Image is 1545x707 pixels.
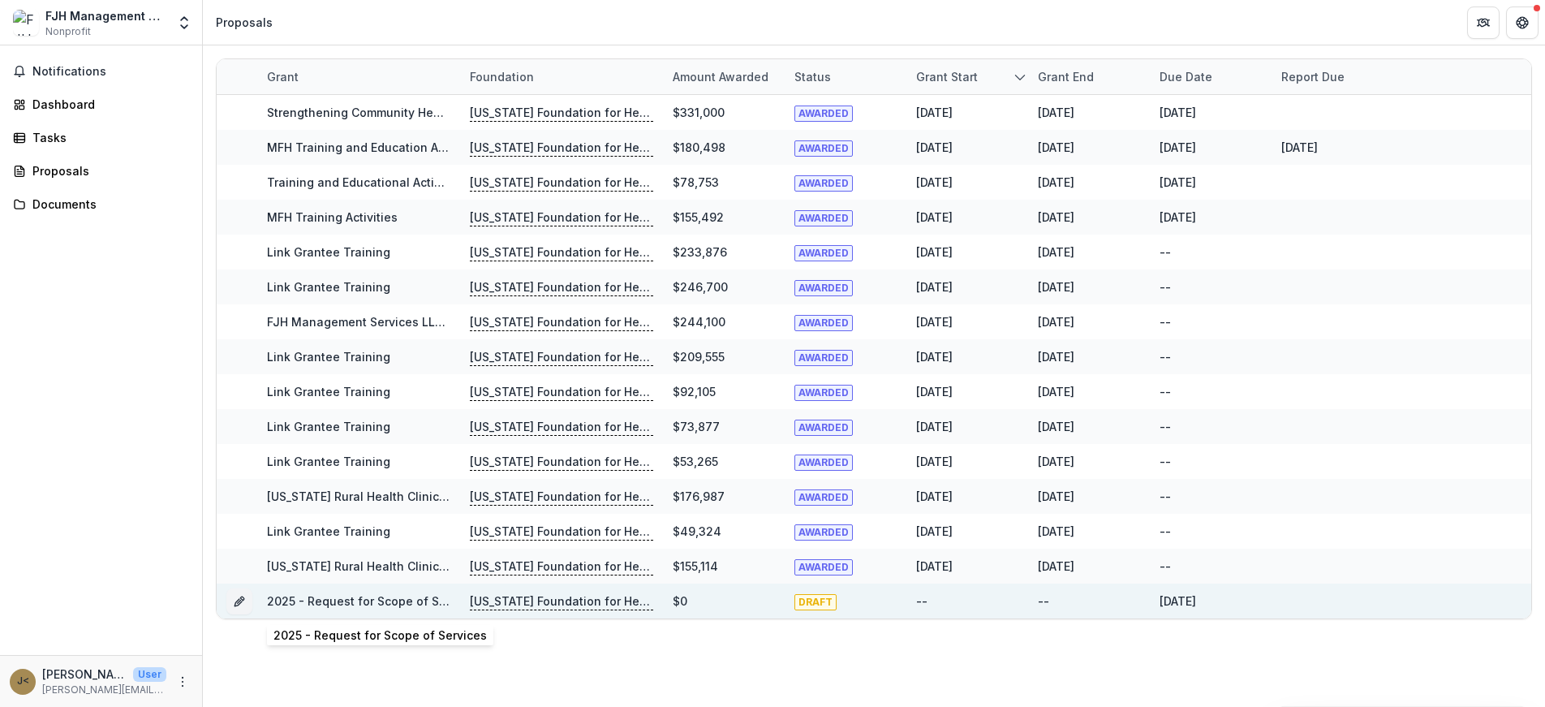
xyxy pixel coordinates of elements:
[267,594,480,608] a: 2025 - Request for Scope of Services
[663,59,785,94] div: Amount awarded
[794,140,853,157] span: AWARDED
[794,455,853,471] span: AWARDED
[1160,593,1196,610] div: [DATE]
[673,244,727,261] div: $233,876
[470,523,653,541] p: [US_STATE] Foundation for Health
[267,106,633,119] a: Strengthening Community Health Worker Capacity in [US_STATE]
[470,104,653,122] p: [US_STATE] Foundation for Health
[1281,140,1318,154] a: [DATE]
[794,245,853,261] span: AWARDED
[267,559,492,573] a: [US_STATE] Rural Health Clinic Initiative
[216,14,273,31] div: Proposals
[1160,453,1171,470] div: --
[470,383,653,401] p: [US_STATE] Foundation for Health
[1038,278,1074,295] div: [DATE]
[673,348,725,365] div: $209,555
[470,209,653,226] p: [US_STATE] Foundation for Health
[1038,313,1074,330] div: [DATE]
[1160,558,1171,575] div: --
[916,348,953,365] div: [DATE]
[1038,488,1074,505] div: [DATE]
[1038,139,1074,156] div: [DATE]
[1160,313,1171,330] div: --
[794,420,853,436] span: AWARDED
[794,385,853,401] span: AWARDED
[470,488,653,506] p: [US_STATE] Foundation for Health
[794,106,853,122] span: AWARDED
[257,68,308,85] div: Grant
[673,278,728,295] div: $246,700
[916,313,953,330] div: [DATE]
[470,558,653,576] p: [US_STATE] Foundation for Health
[1038,418,1074,435] div: [DATE]
[470,244,653,261] p: [US_STATE] Foundation for Health
[13,10,39,36] img: FJH Management Services, LLC
[1038,558,1074,575] div: [DATE]
[916,488,953,505] div: [DATE]
[785,68,841,85] div: Status
[916,383,953,400] div: [DATE]
[916,209,953,226] div: [DATE]
[267,245,390,259] a: Link Grantee Training
[460,59,663,94] div: Foundation
[1467,6,1500,39] button: Partners
[6,91,196,118] a: Dashboard
[267,210,398,224] a: MFH Training Activities
[470,348,653,366] p: [US_STATE] Foundation for Health
[916,558,953,575] div: [DATE]
[794,489,853,506] span: AWARDED
[45,7,166,24] div: FJH Management Services, LLC
[673,104,725,121] div: $331,000
[470,313,653,331] p: [US_STATE] Foundation for Health
[794,175,853,192] span: AWARDED
[173,672,192,692] button: More
[267,524,390,538] a: Link Grantee Training
[257,59,460,94] div: Grant
[1038,348,1074,365] div: [DATE]
[673,174,719,191] div: $78,753
[45,24,91,39] span: Nonprofit
[1028,59,1150,94] div: Grant end
[1038,453,1074,470] div: [DATE]
[794,524,853,541] span: AWARDED
[1160,418,1171,435] div: --
[460,68,544,85] div: Foundation
[916,174,953,191] div: [DATE]
[673,418,720,435] div: $73,877
[32,196,183,213] div: Documents
[470,418,653,436] p: [US_STATE] Foundation for Health
[916,523,953,540] div: [DATE]
[1160,348,1171,365] div: --
[1160,139,1196,156] div: [DATE]
[470,278,653,296] p: [US_STATE] Foundation for Health
[1038,244,1074,261] div: [DATE]
[470,174,653,192] p: [US_STATE] Foundation for Health
[673,558,718,575] div: $155,114
[209,11,279,34] nav: breadcrumb
[1150,68,1222,85] div: Due Date
[916,139,953,156] div: [DATE]
[32,129,183,146] div: Tasks
[1150,59,1272,94] div: Due Date
[1038,593,1049,610] div: --
[32,96,183,113] div: Dashboard
[663,68,778,85] div: Amount awarded
[673,139,725,156] div: $180,498
[6,58,196,84] button: Notifications
[1160,523,1171,540] div: --
[673,383,716,400] div: $92,105
[267,420,390,433] a: Link Grantee Training
[916,418,953,435] div: [DATE]
[794,280,853,296] span: AWARDED
[673,313,725,330] div: $244,100
[1160,104,1196,121] div: [DATE]
[1160,488,1171,505] div: --
[1160,383,1171,400] div: --
[267,175,465,189] a: Training and Educational Activities
[6,157,196,184] a: Proposals
[916,278,953,295] div: [DATE]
